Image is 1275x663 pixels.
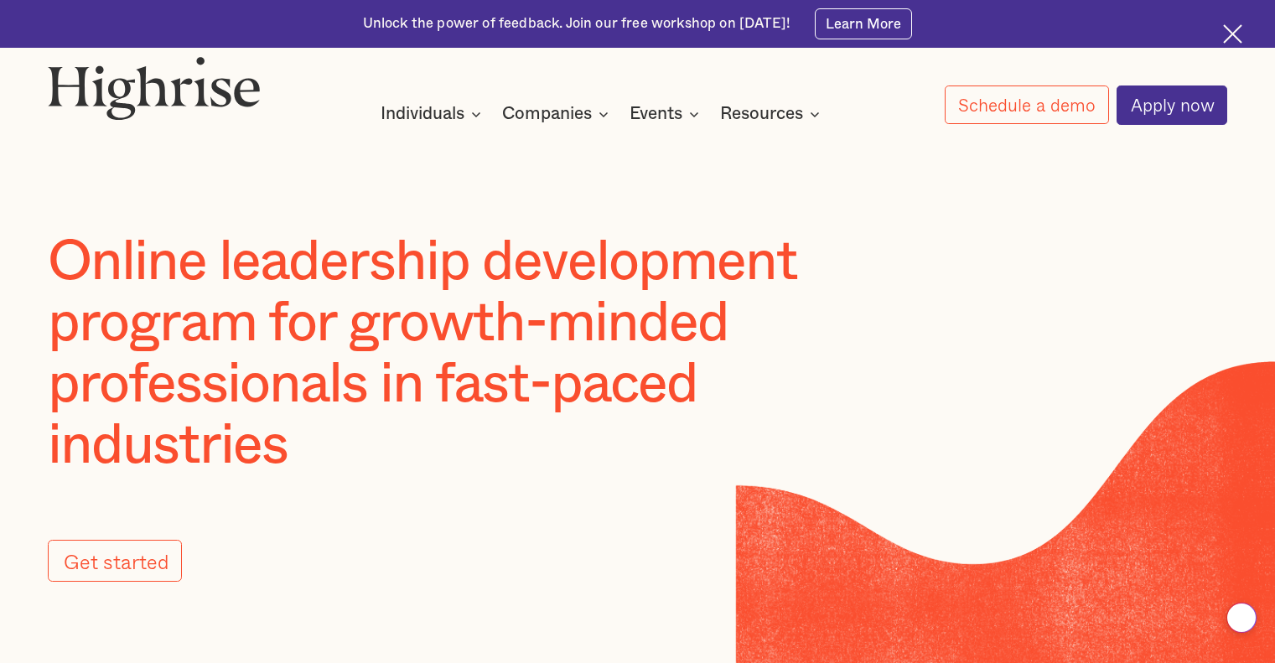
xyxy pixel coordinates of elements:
[1223,24,1242,44] img: Cross icon
[502,104,614,124] div: Companies
[815,8,913,39] a: Learn More
[630,104,704,124] div: Events
[48,56,261,121] img: Highrise logo
[630,104,682,124] div: Events
[381,104,464,124] div: Individuals
[363,14,790,34] div: Unlock the power of feedback. Join our free workshop on [DATE]!
[720,104,825,124] div: Resources
[502,104,592,124] div: Companies
[720,104,803,124] div: Resources
[381,104,486,124] div: Individuals
[48,231,909,477] h1: Online leadership development program for growth-minded professionals in fast-paced industries
[1117,85,1227,125] a: Apply now
[945,85,1109,124] a: Schedule a demo
[48,540,182,582] a: Get started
